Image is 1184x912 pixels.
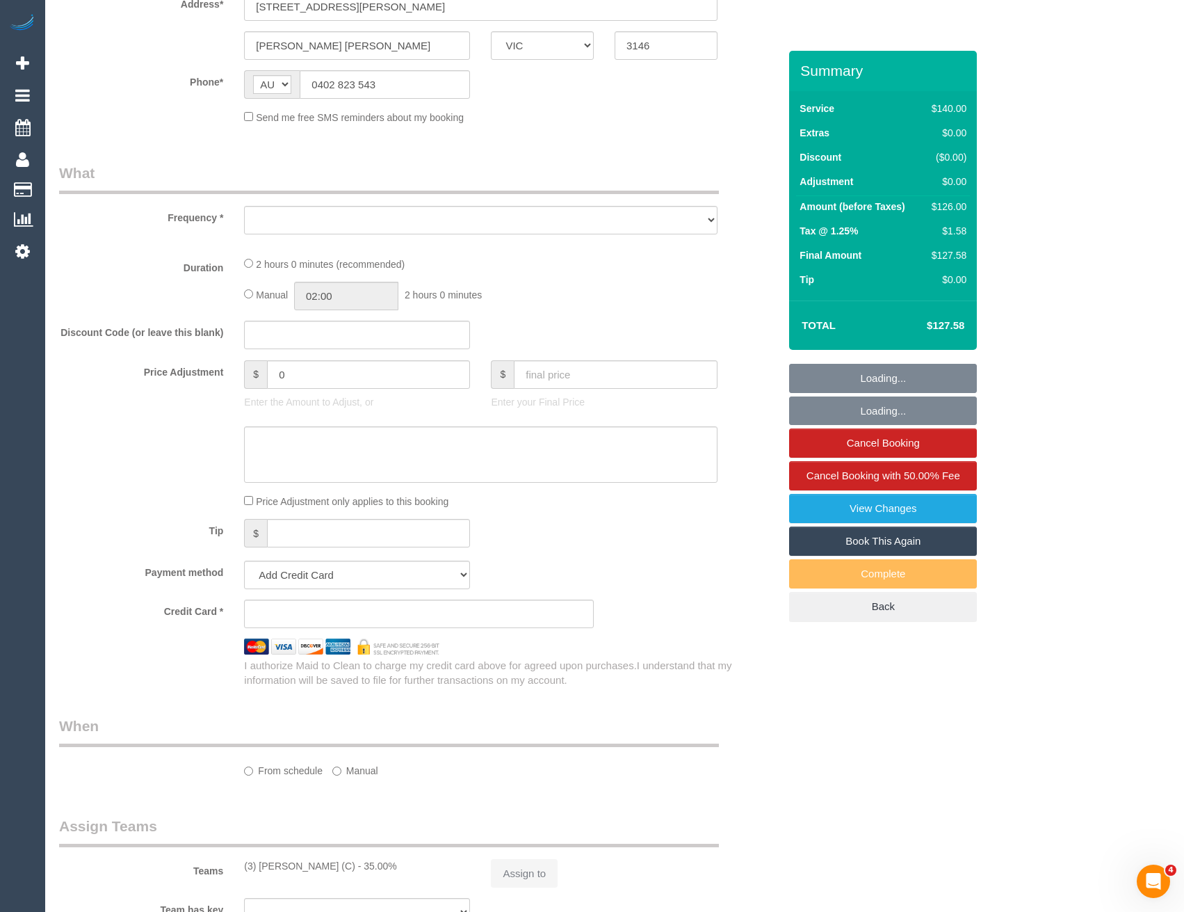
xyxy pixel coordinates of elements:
img: credit cards [234,639,450,654]
iframe: Secure card payment input frame [256,608,582,621]
label: Adjustment [800,175,853,189]
input: Phone* [300,70,470,99]
legend: What [59,163,719,194]
p: Enter the Amount to Adjust, or [244,395,470,409]
label: Credit Card * [49,600,234,618]
h3: Summary [800,63,970,79]
div: $0.00 [926,126,966,140]
label: Phone* [49,70,234,89]
div: $140.00 [926,102,966,115]
legend: When [59,716,719,747]
div: I authorize Maid to Clean to charge my credit card above for agreed upon purchases. [234,658,789,688]
a: Cancel Booking with 50.00% Fee [789,461,977,490]
label: Frequency * [49,206,234,225]
img: Automaid Logo [8,14,36,33]
input: Suburb* [244,31,470,60]
input: Manual [332,767,341,776]
strong: Total [802,319,836,331]
p: Enter your Final Price [491,395,717,409]
input: From schedule [244,767,253,776]
span: $ [244,519,267,547]
span: $ [244,360,267,389]
span: 2 hours 0 minutes (recommended) [256,259,405,270]
label: Price Adjustment [49,360,234,379]
label: Service [800,102,834,115]
span: 2 hours 0 minutes [405,289,482,301]
input: final price [514,360,717,389]
label: Tip [800,273,814,287]
iframe: Intercom live chat [1137,865,1170,898]
span: Manual [256,289,288,301]
label: Amount (before Taxes) [800,200,905,214]
label: Tax @ 1.25% [800,224,858,238]
div: $126.00 [926,200,966,214]
div: ($0.00) [926,150,966,164]
span: Cancel Booking with 50.00% Fee [806,470,960,481]
a: Cancel Booking [789,429,977,458]
div: (3) [PERSON_NAME] (C) - 35.00% [244,859,470,873]
label: From schedule [244,759,323,778]
label: Tip [49,519,234,538]
label: Teams [49,859,234,878]
span: Price Adjustment only applies to this booking [256,496,448,507]
label: Manual [332,759,378,778]
div: $0.00 [926,175,966,189]
div: $1.58 [926,224,966,238]
span: 4 [1165,865,1176,876]
a: Book This Again [789,527,977,556]
h4: $127.58 [885,320,964,332]
span: $ [491,360,514,389]
label: Discount Code (or leave this blank) [49,321,234,339]
label: Extras [800,126,829,140]
label: Duration [49,256,234,275]
label: Final Amount [800,248,861,262]
input: Post Code* [615,31,717,60]
span: I understand that my information will be saved to file for further transactions on my account. [244,659,731,686]
a: Back [789,592,977,621]
legend: Assign Teams [59,816,719,847]
a: View Changes [789,494,977,523]
div: $0.00 [926,273,966,287]
span: Send me free SMS reminders about my booking [256,112,464,123]
label: Discount [800,150,841,164]
label: Payment method [49,561,234,579]
div: $127.58 [926,248,966,262]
